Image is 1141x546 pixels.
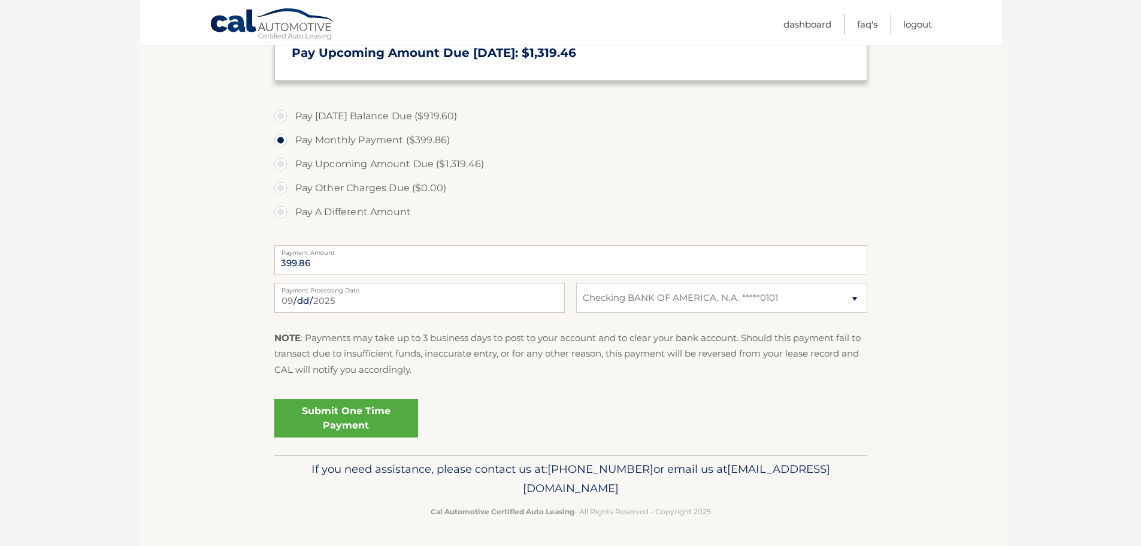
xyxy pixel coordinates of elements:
[274,399,418,438] a: Submit One Time Payment
[274,283,565,292] label: Payment Processing Date
[274,128,867,152] label: Pay Monthly Payment ($399.86)
[547,462,653,476] span: [PHONE_NUMBER]
[431,507,574,516] strong: Cal Automotive Certified Auto Leasing
[274,176,867,200] label: Pay Other Charges Due ($0.00)
[274,332,301,343] strong: NOTE
[282,460,859,498] p: If you need assistance, please contact us at: or email us at
[274,200,867,224] label: Pay A Different Amount
[274,104,867,128] label: Pay [DATE] Balance Due ($919.60)
[274,152,867,176] label: Pay Upcoming Amount Due ($1,319.46)
[857,14,877,34] a: FAQ's
[282,505,859,518] p: - All Rights Reserved - Copyright 2025
[292,46,850,61] h3: Pay Upcoming Amount Due [DATE]: $1,319.46
[903,14,932,34] a: Logout
[783,14,831,34] a: Dashboard
[274,330,867,378] p: : Payments may take up to 3 business days to post to your account and to clear your bank account....
[210,8,335,43] a: Cal Automotive
[274,283,565,313] input: Payment Date
[274,245,867,255] label: Payment Amount
[274,245,867,275] input: Payment Amount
